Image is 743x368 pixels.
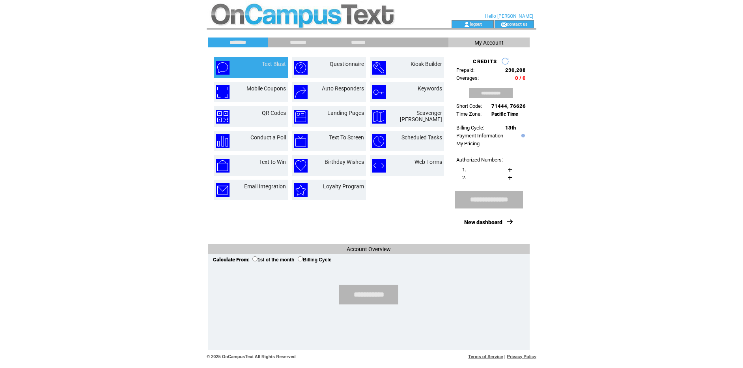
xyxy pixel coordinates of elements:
[213,257,250,263] span: Calculate From:
[294,85,308,99] img: auto-responders.png
[507,354,536,359] a: Privacy Policy
[464,219,502,225] a: New dashboard
[347,246,391,252] span: Account Overview
[485,13,533,19] span: Hello [PERSON_NAME]
[327,110,364,116] a: Landing Pages
[216,85,230,99] img: mobile-coupons.png
[469,354,503,359] a: Terms of Service
[252,257,294,263] label: 1st of the month
[207,354,296,359] span: © 2025 OnCampusText All Rights Reserved
[252,256,258,261] input: 1st of the month
[323,183,364,190] a: Loyalty Program
[504,354,506,359] span: |
[491,103,526,109] span: 71444, 76626
[372,159,386,173] img: web-forms.png
[515,75,526,81] span: 0 / 0
[372,134,386,148] img: scheduled-tasks.png
[411,61,442,67] a: Kiosk Builder
[456,141,480,146] a: My Pricing
[325,159,364,165] a: Birthday Wishes
[464,21,470,28] img: account_icon.gif
[462,175,466,180] span: 2.
[491,111,518,117] span: Pacific Time
[250,134,286,141] a: Conduct a Poll
[262,110,286,116] a: QR Codes
[329,134,364,141] a: Text To Screen
[294,110,308,124] img: landing-pages.png
[259,159,286,165] a: Text to Win
[473,58,497,64] span: CREDITS
[372,110,386,124] img: scavenger-hunt.png
[505,125,516,131] span: 13th
[456,133,503,139] a: Payment Information
[216,134,230,148] img: conduct-a-poll.png
[505,67,526,73] span: 230,208
[322,85,364,92] a: Auto Responders
[294,61,308,75] img: questionnaire.png
[294,159,308,173] img: birthday-wishes.png
[414,159,442,165] a: Web Forms
[298,257,331,263] label: Billing Cycle
[501,21,507,28] img: contact_us_icon.gif
[418,85,442,92] a: Keywords
[262,61,286,67] a: Text Blast
[216,159,230,173] img: text-to-win.png
[519,134,525,137] img: help.gif
[456,67,474,73] span: Prepaid:
[456,75,479,81] span: Overages:
[244,183,286,190] a: Email Integration
[456,157,503,163] span: Authorized Numbers:
[456,103,482,109] span: Short Code:
[216,110,230,124] img: qr-codes.png
[470,21,482,26] a: logout
[294,183,308,197] img: loyalty-program.png
[456,111,482,117] span: Time Zone:
[298,256,303,261] input: Billing Cycle
[456,125,484,131] span: Billing Cycle:
[462,167,466,173] span: 1.
[216,61,230,75] img: text-blast.png
[246,85,286,92] a: Mobile Coupons
[216,183,230,197] img: email-integration.png
[400,110,442,122] a: Scavenger [PERSON_NAME]
[401,134,442,141] a: Scheduled Tasks
[330,61,364,67] a: Questionnaire
[474,39,504,46] span: My Account
[507,21,528,26] a: contact us
[372,85,386,99] img: keywords.png
[294,134,308,148] img: text-to-screen.png
[372,61,386,75] img: kiosk-builder.png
